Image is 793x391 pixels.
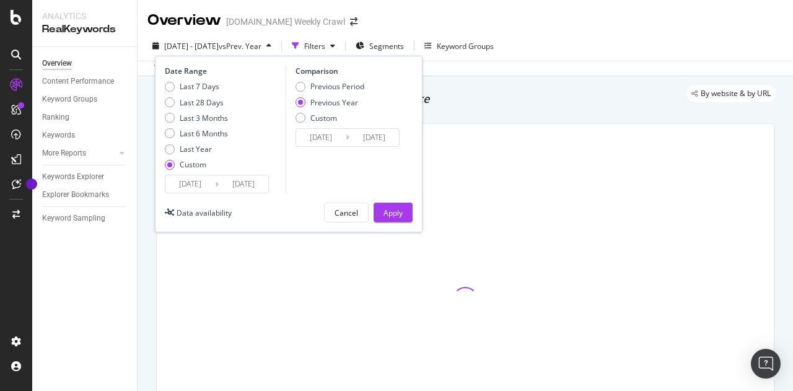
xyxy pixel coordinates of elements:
button: Segments [351,36,409,56]
a: Explorer Bookmarks [42,188,128,201]
span: vs Prev. Year [219,41,261,51]
div: legacy label [686,85,776,102]
div: Keyword Groups [437,41,494,51]
div: Custom [310,113,337,123]
div: Last 28 Days [180,97,224,108]
span: Segments [369,41,404,51]
div: Last 3 Months [165,113,228,123]
input: End Date [349,129,399,146]
button: Apply [374,203,413,222]
div: Date Range [165,66,283,76]
div: Data availability [177,208,232,218]
input: End Date [219,175,268,193]
div: Last 28 Days [165,97,228,108]
input: Start Date [296,129,346,146]
div: Keyword Groups [42,93,97,106]
div: Last 7 Days [165,81,228,92]
div: arrow-right-arrow-left [350,17,357,26]
a: Keywords [42,129,128,142]
button: Cancel [324,203,369,222]
a: Keywords Explorer [42,170,128,183]
button: Filters [287,36,340,56]
div: Last 6 Months [180,128,228,139]
div: Keyword Sampling [42,212,105,225]
div: Previous Period [310,81,364,92]
div: Overview [42,57,72,70]
div: Explorer Bookmarks [42,188,109,201]
div: Comparison [296,66,403,76]
div: Last 6 Months [165,128,228,139]
div: Open Intercom Messenger [751,349,781,379]
div: Last Year [180,144,212,154]
div: Last 3 Months [180,113,228,123]
a: Overview [42,57,128,70]
div: Custom [296,113,364,123]
div: Analytics [42,10,127,22]
span: By website & by URL [701,90,771,97]
a: Keyword Sampling [42,212,128,225]
div: RealKeywords [42,22,127,37]
div: Previous Period [296,81,364,92]
div: [DOMAIN_NAME] Weekly Crawl [226,15,345,28]
div: Last Year [165,144,228,154]
div: Cancel [335,208,358,218]
div: Apply [383,208,403,218]
div: Previous Year [296,97,364,108]
div: More Reports [42,147,86,160]
div: Keywords Explorer [42,170,104,183]
div: Keywords [42,129,75,142]
button: [DATE] - [DATE]vsPrev. Year [147,36,276,56]
button: Keyword Groups [419,36,499,56]
div: Ranking [42,111,69,124]
div: Overview [147,10,221,31]
a: Ranking [42,111,128,124]
div: Custom [165,159,228,170]
a: Keyword Groups [42,93,128,106]
div: Last 7 Days [180,81,219,92]
a: Content Performance [42,75,128,88]
a: More Reports [42,147,116,160]
div: Tooltip anchor [26,178,37,190]
span: [DATE] - [DATE] [164,41,219,51]
div: Custom [180,159,206,170]
input: Start Date [165,175,215,193]
div: Previous Year [310,97,358,108]
div: Filters [304,41,325,51]
div: Content Performance [42,75,114,88]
